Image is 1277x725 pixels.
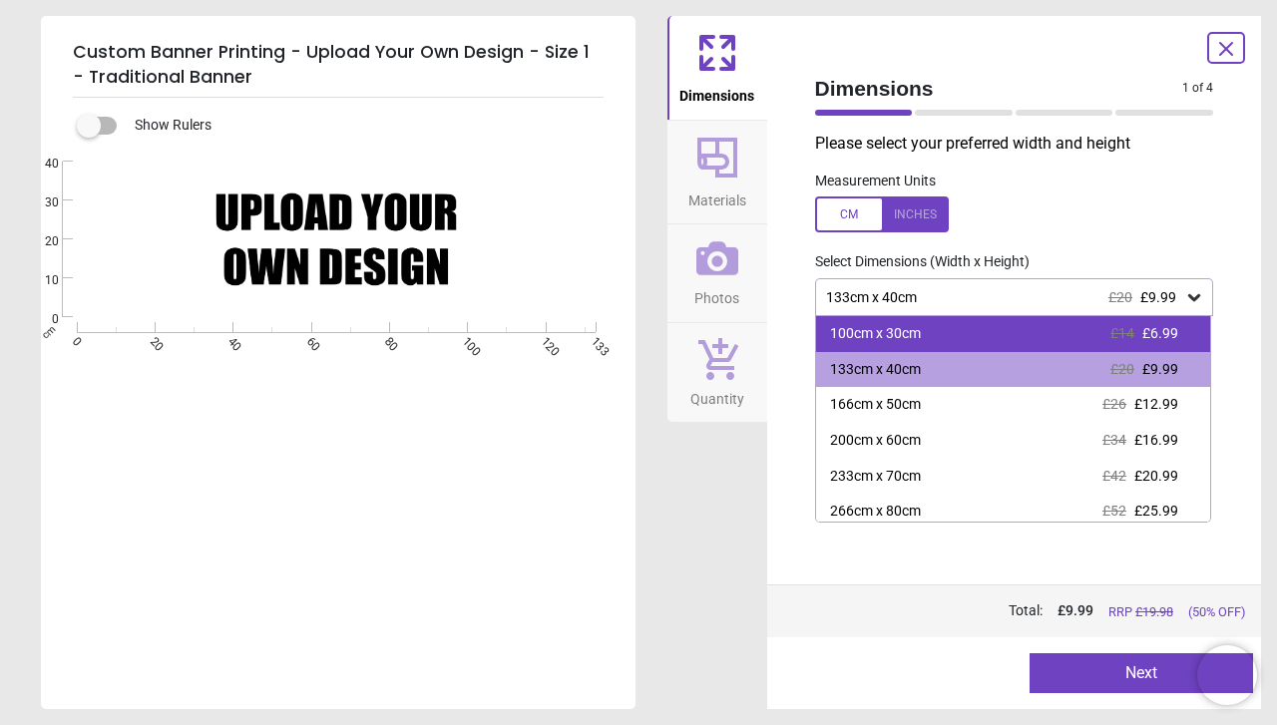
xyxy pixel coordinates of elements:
span: £34 [1102,432,1126,448]
span: £6.99 [1142,325,1178,341]
span: 30 [21,194,59,211]
span: £16.99 [1134,432,1178,448]
span: £14 [1110,325,1134,341]
span: £ [1058,601,1093,621]
span: 9.99 [1065,602,1093,618]
div: 133cm x 40cm [830,360,921,380]
span: 100 [458,334,471,347]
div: 100cm x 30cm [830,324,921,344]
span: £20 [1110,361,1134,377]
div: 133cm x 40cm [824,289,1185,306]
div: 200cm x 60cm [830,431,921,451]
span: £26 [1102,396,1126,412]
span: cm [39,323,57,341]
h5: Custom Banner Printing - Upload Your Own Design - Size 1 - Traditional Banner [73,32,604,98]
span: Quantity [690,380,744,410]
span: 60 [302,334,315,347]
span: 0 [68,334,81,347]
span: 1 of 4 [1182,80,1213,97]
span: £9.99 [1142,361,1178,377]
span: 80 [380,334,393,347]
span: 40 [21,156,59,173]
span: £ 19.98 [1135,604,1173,619]
span: (50% OFF) [1188,603,1245,621]
span: Dimensions [815,74,1183,103]
div: 266cm x 80cm [830,502,921,522]
span: £20.99 [1134,468,1178,484]
button: Materials [667,121,767,224]
div: Show Rulers [89,114,636,138]
span: 0 [21,311,59,328]
label: Select Dimensions (Width x Height) [799,252,1030,272]
span: 120 [537,334,550,347]
button: Photos [667,224,767,322]
span: Dimensions [679,77,754,107]
span: Materials [688,181,746,211]
iframe: Brevo live chat [1197,645,1257,705]
span: 10 [21,272,59,289]
span: £25.99 [1134,503,1178,519]
div: 233cm x 70cm [830,467,921,487]
button: Dimensions [667,16,767,120]
span: £52 [1102,503,1126,519]
label: Measurement Units [815,172,936,191]
span: £42 [1102,468,1126,484]
div: Total: [813,601,1246,621]
span: 20 [146,334,159,347]
span: RRP [1108,603,1173,621]
p: Please select your preferred width and height [815,133,1230,155]
span: 20 [21,233,59,250]
span: £12.99 [1134,396,1178,412]
span: 133 [588,334,601,347]
span: £9.99 [1140,289,1176,305]
button: Next [1030,653,1253,693]
span: £20 [1108,289,1132,305]
span: Photos [694,279,739,309]
span: 40 [223,334,236,347]
div: 166cm x 50cm [830,395,921,415]
button: Quantity [667,323,767,423]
